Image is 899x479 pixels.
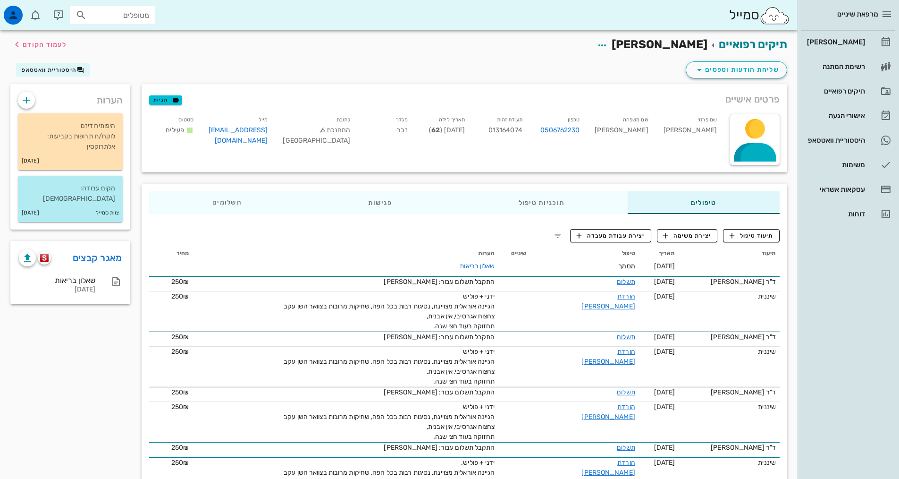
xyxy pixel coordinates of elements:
span: מסמך [618,262,635,270]
span: 013164074 [488,126,522,134]
div: שיננית [682,291,776,301]
a: עסקאות אשראי [801,178,895,201]
span: תג [28,8,34,13]
span: [DATE] [654,333,675,341]
div: שאלון בריאות [19,276,95,285]
span: המחנכת 6 [319,126,350,134]
th: תיעוד [679,246,780,261]
a: אישורי הגעה [801,104,895,127]
span: 250₪ [171,444,189,452]
span: [DATE] [654,444,675,452]
small: צוות סמייל [96,208,119,218]
span: [PERSON_NAME] [612,38,707,51]
span: [DATE] [654,403,675,411]
button: היסטוריית וואטסאפ [16,63,90,77]
div: [PERSON_NAME] [805,38,865,46]
img: scanora logo [40,254,49,262]
span: יצירת עבודת מעבדה [577,231,645,240]
a: משימות [801,154,895,176]
a: 0506762230 [540,125,580,136]
small: סטטוס [178,117,193,123]
a: שאלון בריאות [460,262,495,270]
span: לעמוד הקודם [23,41,67,49]
div: משימות [805,161,865,169]
span: תשלומים [212,199,242,206]
button: תיעוד טיפול [723,229,780,242]
div: הערות [10,84,130,111]
small: תאריך לידה [439,117,465,123]
p: מקום עבודה: [DEMOGRAPHIC_DATA] [25,183,115,204]
a: היסטוריית וואטסאפ [801,129,895,152]
div: שיננית [682,347,776,357]
div: ד"ר [PERSON_NAME] [682,443,776,453]
div: רשימת המתנה [805,63,865,70]
span: [DATE] [654,388,675,396]
button: scanora logo [38,251,51,265]
a: תיקים רפואיים [719,38,787,51]
span: תגיות [153,96,178,104]
img: SmileCloud logo [759,6,790,25]
span: [DATE] [654,278,675,286]
a: [EMAIL_ADDRESS][DOMAIN_NAME] [209,126,268,145]
span: פעילים [166,126,184,134]
button: יצירת עבודת מעבדה [570,229,651,242]
span: התקבל תשלום עבור: [PERSON_NAME] [384,444,495,452]
span: [DATE] ( ) [429,126,465,134]
div: אישורי הגעה [805,112,865,120]
span: יצירת משימה [663,231,711,240]
a: הורדת [PERSON_NAME] [581,459,635,477]
th: שיניים [499,246,530,261]
a: הורדת [PERSON_NAME] [581,348,635,366]
th: טיפול [530,246,639,261]
span: [DATE] [654,292,675,300]
a: רשימת המתנה [801,55,895,78]
strong: 62 [431,126,440,134]
span: [DATE] [654,262,675,270]
small: טלפון [568,117,580,123]
span: 250₪ [171,292,189,300]
div: ד"ר [PERSON_NAME] [682,277,776,287]
button: תגיות [149,95,182,105]
div: תוכניות טיפול [455,191,628,214]
span: היסטוריית וואטסאפ [22,67,76,73]
a: תשלום [617,278,635,286]
div: שיננית [682,402,776,412]
small: שם משפחה [623,117,648,123]
div: דוחות [805,210,865,218]
button: לעמוד הקודם [11,36,67,53]
span: התקבל תשלום עבור: [PERSON_NAME] [384,333,495,341]
div: [DATE] [19,286,95,294]
div: ד"ר [PERSON_NAME] [682,332,776,342]
a: תשלום [617,444,635,452]
th: הערות [193,246,498,261]
span: 250₪ [171,333,189,341]
span: מרפאת שיניים [837,10,878,18]
span: [GEOGRAPHIC_DATA] [283,137,350,145]
button: שליחת הודעות וטפסים [686,61,787,78]
div: טיפולים [628,191,780,214]
span: התקבל תשלום עבור: [PERSON_NAME] [384,388,495,396]
a: מאגר קבצים [73,250,122,265]
span: 250₪ [171,388,189,396]
small: כתובת [336,117,351,123]
th: תאריך [639,246,679,261]
span: , [319,126,321,134]
span: 250₪ [171,278,189,286]
a: הורדת [PERSON_NAME] [581,292,635,310]
div: עסקאות אשראי [805,186,865,193]
small: מייל [259,117,268,123]
span: התקבל תשלום עבור: [PERSON_NAME] [384,278,495,286]
span: פרטים אישיים [725,92,780,107]
a: תיקים רפואיים [801,80,895,103]
a: תשלום [617,333,635,341]
div: ד"ר [PERSON_NAME] [682,387,776,397]
p: היפותירודיזם לוקח/ת תרופות בקביעות: אלתרוקסין [25,121,115,152]
a: דוחות [801,203,895,225]
small: [DATE] [22,156,39,166]
a: [PERSON_NAME] [801,31,895,53]
div: פגישות [305,191,455,214]
div: [PERSON_NAME] [587,112,655,152]
small: מגדר [396,117,407,123]
span: שליחת הודעות וטפסים [694,64,779,76]
div: היסטוריית וואטסאפ [805,137,865,144]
